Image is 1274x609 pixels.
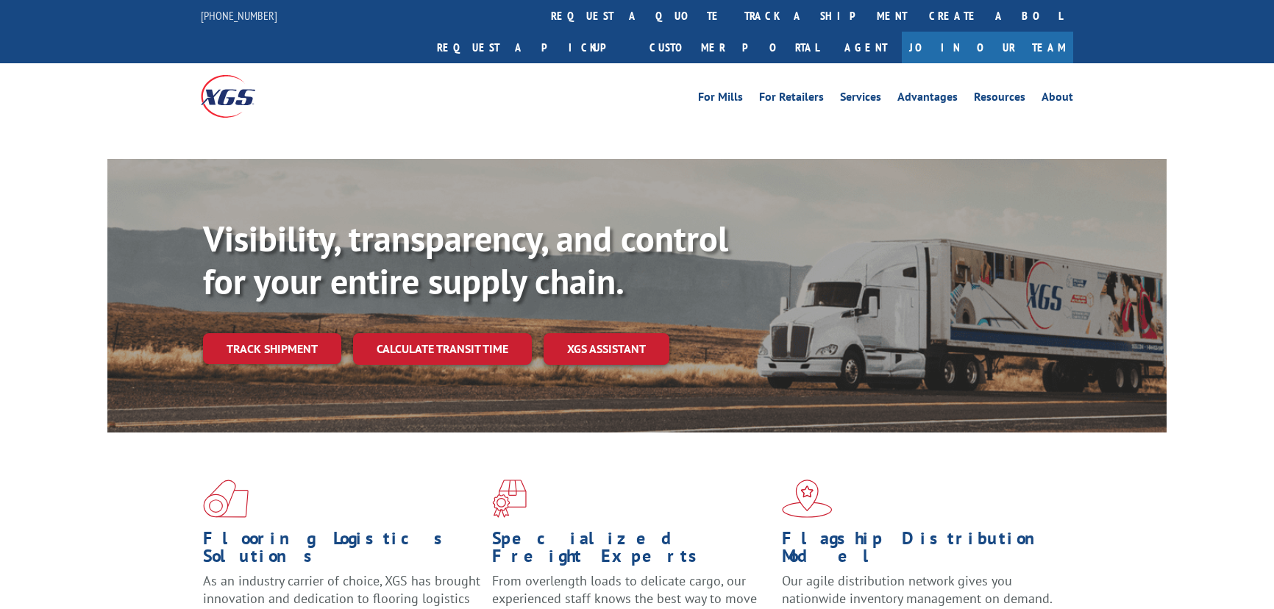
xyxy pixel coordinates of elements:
[840,91,881,107] a: Services
[902,32,1073,63] a: Join Our Team
[203,216,728,304] b: Visibility, transparency, and control for your entire supply chain.
[353,333,532,365] a: Calculate transit time
[830,32,902,63] a: Agent
[782,480,833,518] img: xgs-icon-flagship-distribution-model-red
[426,32,638,63] a: Request a pickup
[492,480,527,518] img: xgs-icon-focused-on-flooring-red
[897,91,958,107] a: Advantages
[201,8,277,23] a: [PHONE_NUMBER]
[782,530,1060,572] h1: Flagship Distribution Model
[544,333,669,365] a: XGS ASSISTANT
[638,32,830,63] a: Customer Portal
[974,91,1025,107] a: Resources
[203,333,341,364] a: Track shipment
[698,91,743,107] a: For Mills
[1042,91,1073,107] a: About
[203,530,481,572] h1: Flooring Logistics Solutions
[782,572,1053,607] span: Our agile distribution network gives you nationwide inventory management on demand.
[759,91,824,107] a: For Retailers
[492,530,770,572] h1: Specialized Freight Experts
[203,480,249,518] img: xgs-icon-total-supply-chain-intelligence-red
